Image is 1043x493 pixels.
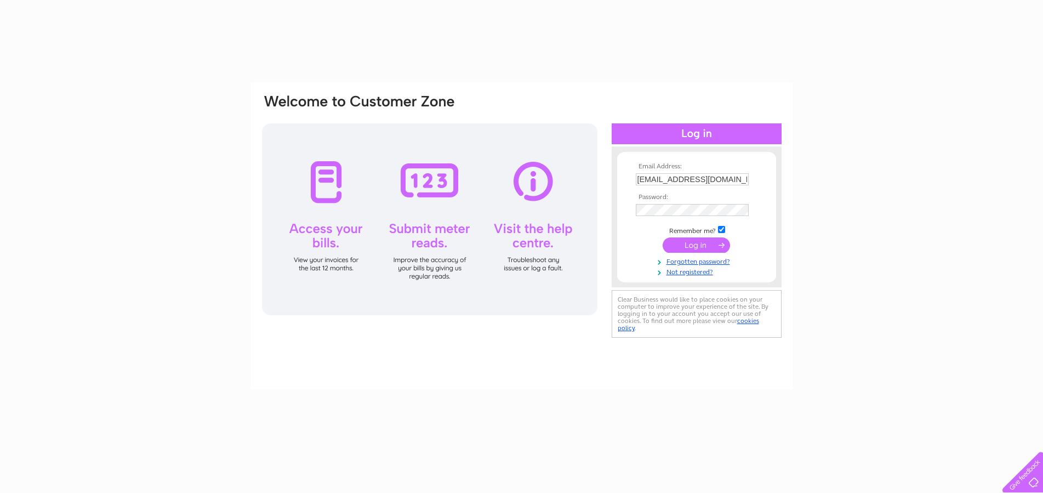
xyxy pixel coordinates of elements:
[612,290,782,338] div: Clear Business would like to place cookies on your computer to improve your experience of the sit...
[618,317,759,332] a: cookies policy
[633,224,760,235] td: Remember me?
[633,194,760,201] th: Password:
[636,256,760,266] a: Forgotten password?
[636,266,760,276] a: Not registered?
[633,163,760,171] th: Email Address:
[663,237,730,253] input: Submit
